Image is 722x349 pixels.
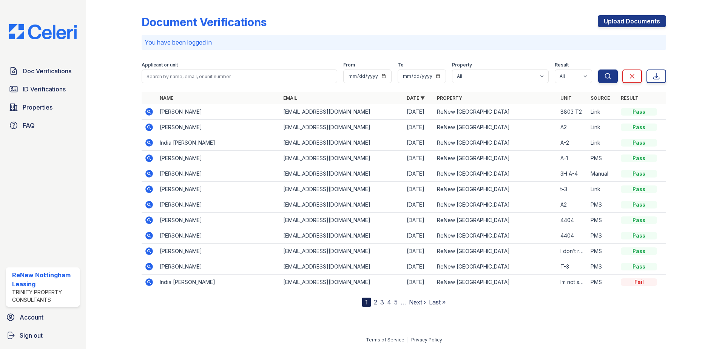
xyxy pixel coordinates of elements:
[404,151,434,166] td: [DATE]
[142,62,178,68] label: Applicant or unit
[555,62,569,68] label: Result
[157,275,280,290] td: India [PERSON_NAME]
[591,95,610,101] a: Source
[280,120,404,135] td: [EMAIL_ADDRESS][DOMAIN_NAME]
[157,120,280,135] td: [PERSON_NAME]
[588,244,618,259] td: PMS
[280,244,404,259] td: [EMAIL_ADDRESS][DOMAIN_NAME]
[23,66,71,76] span: Doc Verifications
[387,298,391,306] a: 4
[557,228,588,244] td: 4404
[6,82,80,97] a: ID Verifications
[588,259,618,275] td: PMS
[434,228,557,244] td: ReNew [GEOGRAPHIC_DATA]
[280,182,404,197] td: [EMAIL_ADDRESS][DOMAIN_NAME]
[280,135,404,151] td: [EMAIL_ADDRESS][DOMAIN_NAME]
[434,120,557,135] td: ReNew [GEOGRAPHIC_DATA]
[157,228,280,244] td: [PERSON_NAME]
[588,197,618,213] td: PMS
[157,151,280,166] td: [PERSON_NAME]
[557,213,588,228] td: 4404
[557,166,588,182] td: 3H A-4
[157,104,280,120] td: [PERSON_NAME]
[160,95,173,101] a: Name
[145,38,663,47] p: You have been logged in
[280,197,404,213] td: [EMAIL_ADDRESS][DOMAIN_NAME]
[621,154,657,162] div: Pass
[621,108,657,116] div: Pass
[3,328,83,343] a: Sign out
[557,135,588,151] td: A-2
[557,275,588,290] td: Im not sure 8811
[280,213,404,228] td: [EMAIL_ADDRESS][DOMAIN_NAME]
[588,182,618,197] td: Link
[157,135,280,151] td: India [PERSON_NAME]
[280,151,404,166] td: [EMAIL_ADDRESS][DOMAIN_NAME]
[283,95,297,101] a: Email
[404,120,434,135] td: [DATE]
[557,197,588,213] td: A2
[380,298,384,306] a: 3
[142,15,267,29] div: Document Verifications
[20,331,43,340] span: Sign out
[6,118,80,133] a: FAQ
[404,104,434,120] td: [DATE]
[434,182,557,197] td: ReNew [GEOGRAPHIC_DATA]
[621,124,657,131] div: Pass
[404,182,434,197] td: [DATE]
[434,104,557,120] td: ReNew [GEOGRAPHIC_DATA]
[452,62,472,68] label: Property
[434,166,557,182] td: ReNew [GEOGRAPHIC_DATA]
[157,197,280,213] td: [PERSON_NAME]
[621,201,657,208] div: Pass
[560,95,572,101] a: Unit
[434,135,557,151] td: ReNew [GEOGRAPHIC_DATA]
[404,228,434,244] td: [DATE]
[588,104,618,120] td: Link
[142,69,337,83] input: Search by name, email, or unit number
[621,216,657,224] div: Pass
[3,24,83,39] img: CE_Logo_Blue-a8612792a0a2168367f1c8372b55b34899dd931a85d93a1a3d3e32e68fde9ad4.png
[434,151,557,166] td: ReNew [GEOGRAPHIC_DATA]
[157,259,280,275] td: [PERSON_NAME]
[280,104,404,120] td: [EMAIL_ADDRESS][DOMAIN_NAME]
[557,151,588,166] td: A-1
[404,244,434,259] td: [DATE]
[366,337,404,343] a: Terms of Service
[23,121,35,130] span: FAQ
[407,95,425,101] a: Date ▼
[621,247,657,255] div: Pass
[404,259,434,275] td: [DATE]
[280,228,404,244] td: [EMAIL_ADDRESS][DOMAIN_NAME]
[588,228,618,244] td: PMS
[621,232,657,239] div: Pass
[434,213,557,228] td: ReNew [GEOGRAPHIC_DATA]
[20,313,43,322] span: Account
[621,278,657,286] div: Fail
[157,244,280,259] td: [PERSON_NAME]
[557,259,588,275] td: T-3
[157,213,280,228] td: [PERSON_NAME]
[280,166,404,182] td: [EMAIL_ADDRESS][DOMAIN_NAME]
[401,298,406,307] span: …
[598,15,666,27] a: Upload Documents
[588,275,618,290] td: PMS
[621,95,639,101] a: Result
[407,337,409,343] div: |
[411,337,442,343] a: Privacy Policy
[621,263,657,270] div: Pass
[12,289,77,304] div: Trinity Property Consultants
[434,197,557,213] td: ReNew [GEOGRAPHIC_DATA]
[404,213,434,228] td: [DATE]
[362,298,371,307] div: 1
[398,62,404,68] label: To
[404,197,434,213] td: [DATE]
[409,298,426,306] a: Next ›
[280,275,404,290] td: [EMAIL_ADDRESS][DOMAIN_NAME]
[621,185,657,193] div: Pass
[23,103,52,112] span: Properties
[394,298,398,306] a: 5
[404,135,434,151] td: [DATE]
[621,170,657,178] div: Pass
[374,298,377,306] a: 2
